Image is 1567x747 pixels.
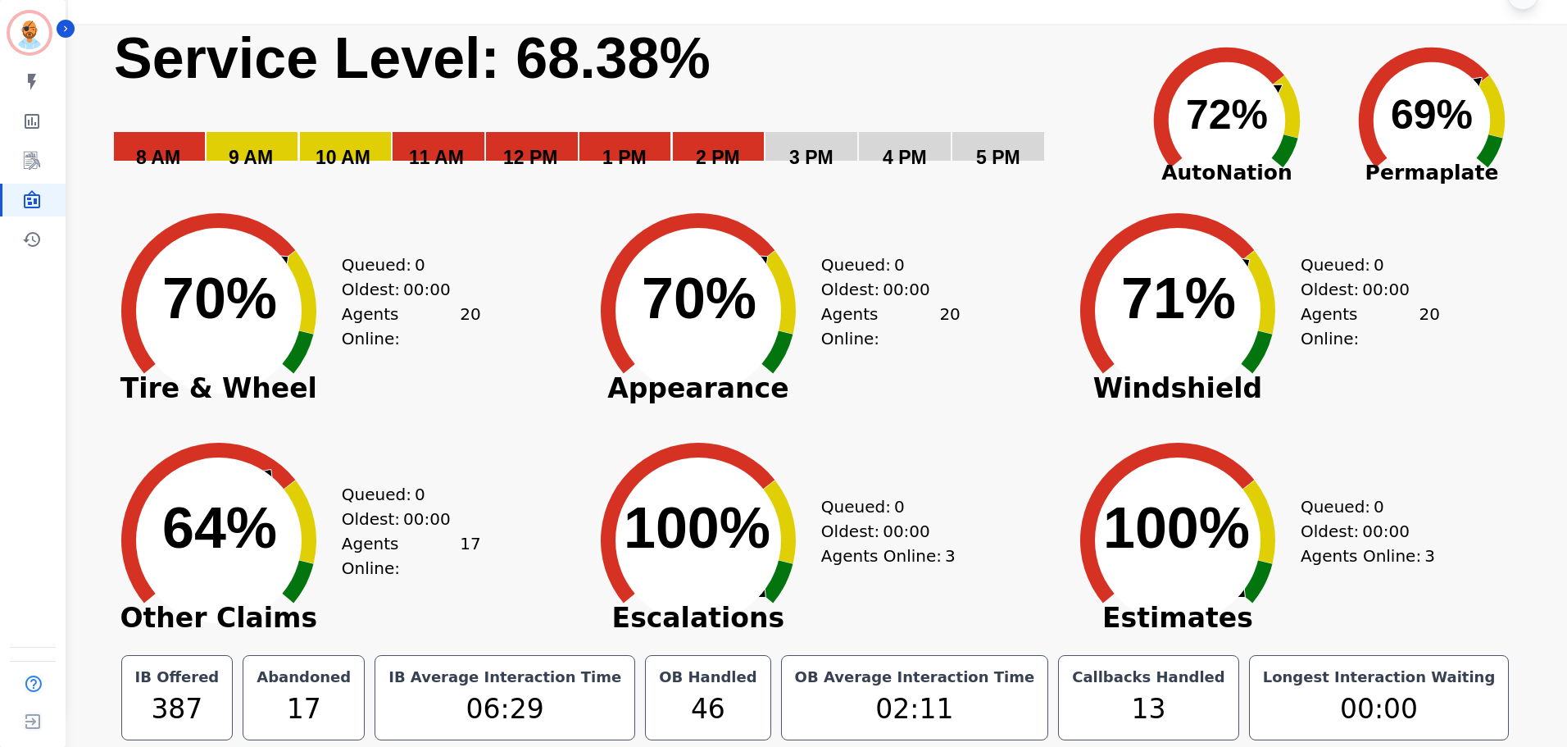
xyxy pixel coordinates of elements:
[503,147,557,168] text: 12 PM
[1301,494,1424,519] div: Queued:
[342,277,465,302] div: Oldest:
[894,494,905,519] span: 0
[883,147,927,168] text: 4 PM
[696,147,740,168] text: 2 PM
[96,610,342,626] span: Other Claims
[1186,92,1268,138] text: 72%
[1103,496,1250,560] text: 100%
[162,496,277,560] text: 64%
[1260,689,1499,730] div: 00:00
[1301,519,1424,544] div: Oldest:
[1329,157,1534,189] span: Permaplate
[136,147,180,168] text: 8 AM
[460,302,480,351] span: 20
[1362,519,1410,544] span: 00:00
[342,507,465,531] div: Oldest:
[656,689,760,730] div: 46
[883,277,930,302] span: 00:00
[1069,689,1229,730] div: 13
[132,666,223,689] div: IB Offered
[1374,253,1384,277] span: 0
[1374,494,1384,519] span: 0
[624,496,770,560] text: 100%
[415,482,425,507] span: 0
[945,544,956,568] span: 3
[821,302,961,351] div: Agents Online:
[1419,302,1439,351] span: 20
[112,24,1121,192] svg: Service Level: 0%
[642,266,756,330] text: 70%
[1424,544,1435,568] span: 3
[316,147,370,168] text: 10 AM
[1301,253,1424,277] div: Queued:
[575,610,821,626] span: Escalations
[403,277,451,302] span: 00:00
[1121,266,1236,330] text: 71%
[162,266,277,330] text: 70%
[602,147,647,168] text: 1 PM
[1124,157,1329,189] span: AutoNation
[342,482,465,507] div: Queued:
[821,494,944,519] div: Queued:
[96,380,342,397] span: Tire & Wheel
[1362,277,1410,302] span: 00:00
[821,519,944,544] div: Oldest:
[894,253,905,277] span: 0
[939,302,960,351] span: 20
[114,26,711,90] text: Service Level: 68.38%
[821,277,944,302] div: Oldest:
[976,147,1020,168] text: 5 PM
[415,253,425,277] span: 0
[132,689,223,730] div: 387
[385,666,625,689] div: IB Average Interaction Time
[821,544,961,568] div: Agents Online:
[403,507,451,531] span: 00:00
[883,519,930,544] span: 00:00
[1301,302,1440,351] div: Agents Online:
[1260,666,1499,689] div: Longest Interaction Waiting
[1069,666,1229,689] div: Callbacks Handled
[229,147,273,168] text: 9 AM
[656,666,760,689] div: OB Handled
[821,253,944,277] div: Queued:
[342,302,481,351] div: Agents Online:
[253,666,354,689] div: Abandoned
[342,531,481,581] div: Agents Online:
[409,147,464,168] text: 11 AM
[792,689,1038,730] div: 02:11
[792,666,1038,689] div: OB Average Interaction Time
[385,689,625,730] div: 06:29
[789,147,833,168] text: 3 PM
[1391,92,1473,138] text: 69%
[460,531,480,581] span: 17
[1055,380,1301,397] span: Windshield
[253,689,354,730] div: 17
[1055,610,1301,626] span: Estimates
[342,253,465,277] div: Queued:
[1301,544,1440,568] div: Agents Online:
[575,380,821,397] span: Appearance
[10,13,49,52] img: Bordered avatar
[1301,277,1424,302] div: Oldest:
